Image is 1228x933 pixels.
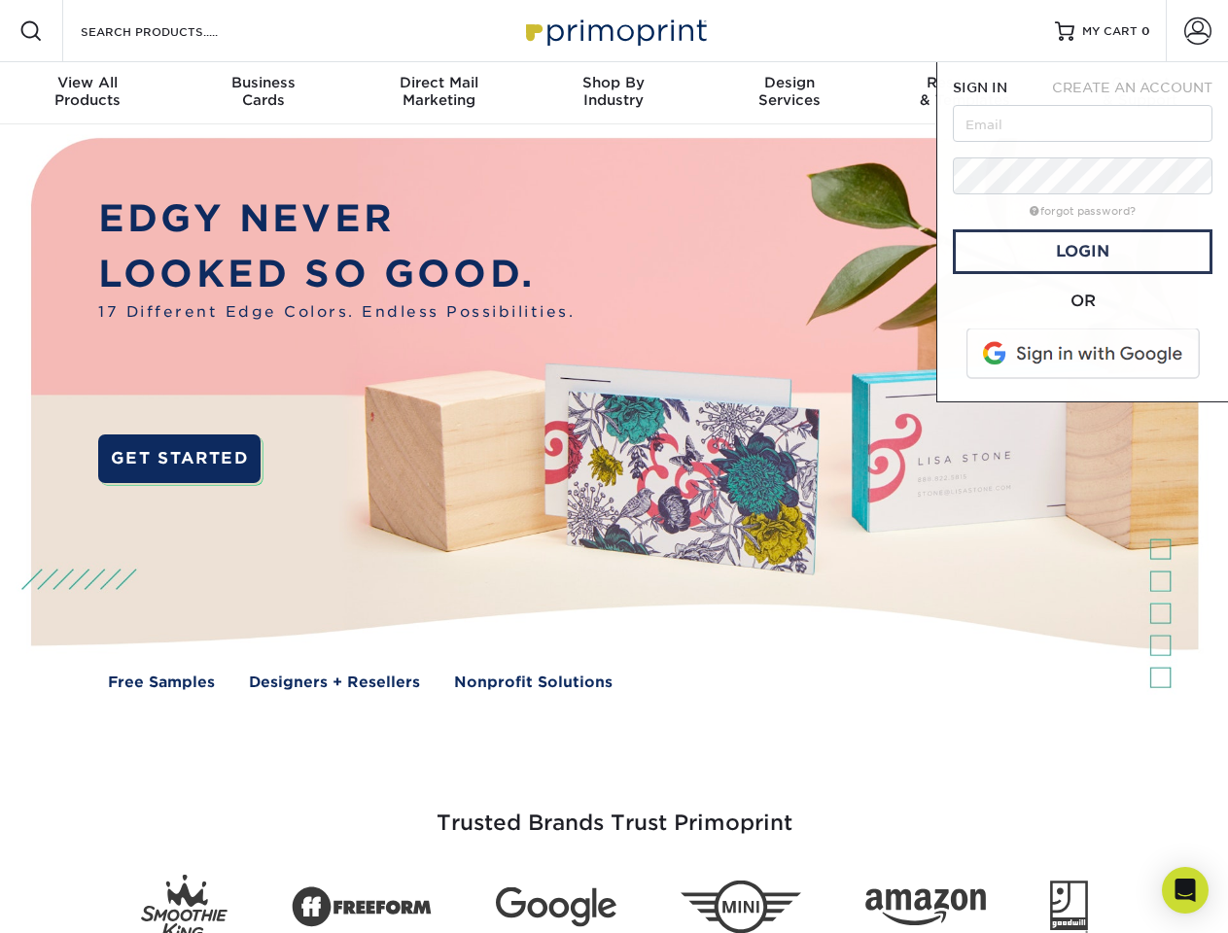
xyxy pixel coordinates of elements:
[351,74,526,109] div: Marketing
[953,105,1212,142] input: Email
[526,74,701,109] div: Industry
[865,889,986,926] img: Amazon
[702,74,877,91] span: Design
[1050,881,1088,933] img: Goodwill
[1052,80,1212,95] span: CREATE AN ACCOUNT
[526,62,701,124] a: Shop ByIndustry
[46,764,1183,859] h3: Trusted Brands Trust Primoprint
[98,191,575,247] p: EDGY NEVER
[1162,867,1209,914] div: Open Intercom Messenger
[108,672,215,694] a: Free Samples
[454,672,613,694] a: Nonprofit Solutions
[175,74,350,91] span: Business
[1141,24,1150,38] span: 0
[1082,23,1138,40] span: MY CART
[953,290,1212,313] div: OR
[98,301,575,324] span: 17 Different Edge Colors. Endless Possibilities.
[175,62,350,124] a: BusinessCards
[526,74,701,91] span: Shop By
[98,434,261,483] a: GET STARTED
[79,19,268,43] input: SEARCH PRODUCTS.....
[702,62,877,124] a: DesignServices
[351,74,526,91] span: Direct Mail
[877,62,1052,124] a: Resources& Templates
[953,80,1007,95] span: SIGN IN
[98,247,575,302] p: LOOKED SO GOOD.
[175,74,350,109] div: Cards
[702,74,877,109] div: Services
[953,229,1212,274] a: Login
[351,62,526,124] a: Direct MailMarketing
[877,74,1052,109] div: & Templates
[496,887,616,927] img: Google
[5,874,165,926] iframe: Google Customer Reviews
[249,672,420,694] a: Designers + Resellers
[877,74,1052,91] span: Resources
[517,10,712,52] img: Primoprint
[1030,205,1136,218] a: forgot password?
